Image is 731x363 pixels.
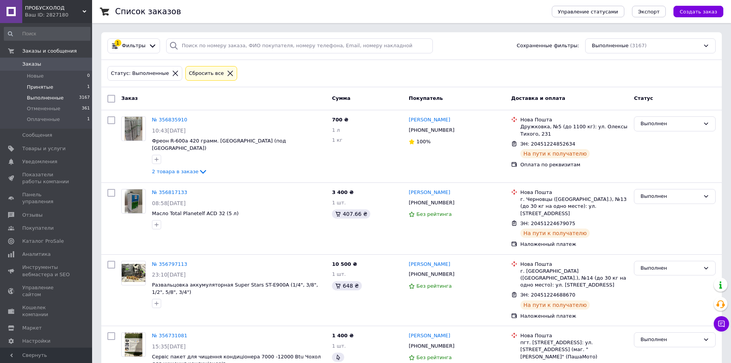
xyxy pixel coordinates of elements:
span: Без рейтинга [416,283,452,289]
div: пгт. [STREET_ADDRESS]: ул. [STREET_ADDRESS] (маг. "[PERSON_NAME]" (ПашаМото) [520,339,628,360]
span: ЭН: 20451224852634 [520,141,575,147]
span: Отмененные [27,105,60,112]
a: Фото товару [121,116,146,141]
input: Поиск [4,27,91,41]
span: 0 [87,73,90,80]
span: 361 [82,105,90,112]
div: 1 [114,40,121,46]
span: 100% [416,139,431,144]
div: Наложенный платеж [520,313,628,320]
a: № 356797113 [152,261,187,267]
span: 08:58[DATE] [152,200,186,206]
span: Фильтры [122,42,146,50]
span: ПРОБУСХОЛОД [25,5,83,12]
img: Фото товару [125,117,142,141]
div: 407.66 ₴ [332,209,370,219]
div: [PHONE_NUMBER] [407,198,456,208]
span: 15:35[DATE] [152,343,186,350]
div: г. Черновцы ([GEOGRAPHIC_DATA].), №13 (до 30 кг на одно месте): ул. [STREET_ADDRESS] [520,196,628,217]
span: Заказы и сообщения [22,48,77,55]
a: № 356835910 [152,117,187,123]
a: Фото товару [121,261,146,285]
span: Настройки [22,338,50,345]
span: Выполненные [27,94,64,101]
button: Создать заказ [673,6,723,17]
a: Масло Total Planetelf ACD 32 (5 л) [152,211,239,216]
div: Выполнен [640,264,700,272]
span: (3167) [630,43,647,48]
div: Сбросить все [187,70,225,78]
span: 1 шт. [332,343,346,349]
input: Поиск по номеру заказа, ФИО покупателя, номеру телефона, Email, номеру накладной [166,38,433,53]
button: Чат с покупателем [714,316,729,332]
span: Заказы [22,61,41,68]
span: Без рейтинга [416,211,452,217]
div: Наложенный платеж [520,241,628,248]
span: Сообщения [22,132,52,139]
span: 1 л [332,127,340,133]
span: Товары и услуги [22,145,66,152]
span: ЭН: 20451224688670 [520,292,575,298]
span: 1 шт. [332,271,346,277]
a: [PERSON_NAME] [409,332,450,340]
a: Фреон R-600a 420 грамм. [GEOGRAPHIC_DATA] (под [GEOGRAPHIC_DATA]) [152,138,286,151]
span: Сумма [332,95,350,101]
span: Экспорт [638,9,660,15]
span: 3 400 ₴ [332,189,353,195]
span: Управление статусами [558,9,618,15]
span: 3167 [79,94,90,101]
a: Создать заказ [666,8,723,14]
span: 2 товара в заказе [152,169,198,174]
span: 1 [87,84,90,91]
a: 2 товара в заказе [152,169,208,174]
div: Нова Пошта [520,189,628,196]
a: [PERSON_NAME] [409,116,450,124]
span: Заказ [121,95,138,101]
span: Покупатели [22,225,54,232]
span: 1 шт. [332,200,346,206]
div: На пути к получателю [520,149,590,158]
a: Развальцовка аккумуляторная Super Stars ST-E900A (1/4", 3/8", 1/2", 5/8", 3/4") [152,282,318,295]
div: Выполнен [640,192,700,201]
span: Показатели работы компании [22,171,71,185]
span: Управление сайтом [22,284,71,298]
span: Маркет [22,325,42,332]
span: Оплаченные [27,116,60,123]
span: Выполненные [592,42,629,50]
span: Без рейтинга [416,355,452,360]
button: Управление статусами [552,6,624,17]
div: Выполнен [640,120,700,128]
div: На пути к получателю [520,300,590,310]
span: Каталог ProSale [22,238,64,245]
div: Нова Пошта [520,116,628,123]
div: Выполнен [640,336,700,344]
h1: Список заказов [115,7,181,16]
div: На пути к получателю [520,229,590,238]
img: Фото товару [122,264,145,282]
button: Экспорт [632,6,666,17]
span: ЭН: 20451224679075 [520,220,575,226]
span: Панель управления [22,191,71,205]
div: Ваш ID: 2827180 [25,12,92,18]
div: 648 ₴ [332,281,362,290]
span: Кошелек компании [22,304,71,318]
span: Доставка и оплата [511,95,565,101]
a: Фото товару [121,189,146,214]
a: № 356817133 [152,189,187,195]
span: Отзывы [22,212,43,219]
div: Дружковка, №5 (до 1100 кг): ул. Олексы Тихого, 231 [520,123,628,137]
span: 700 ₴ [332,117,348,123]
span: Статус [634,95,653,101]
img: Фото товару [125,333,143,356]
span: Принятые [27,84,53,91]
div: Статус: Выполненные [109,70,170,78]
div: [PHONE_NUMBER] [407,125,456,135]
img: Фото товару [125,189,142,213]
div: г. [GEOGRAPHIC_DATA] ([GEOGRAPHIC_DATA].), №14 (до 30 кг на одно место): ул. [STREET_ADDRESS] [520,268,628,289]
div: Нова Пошта [520,332,628,339]
a: [PERSON_NAME] [409,261,450,268]
span: 1 [87,116,90,123]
